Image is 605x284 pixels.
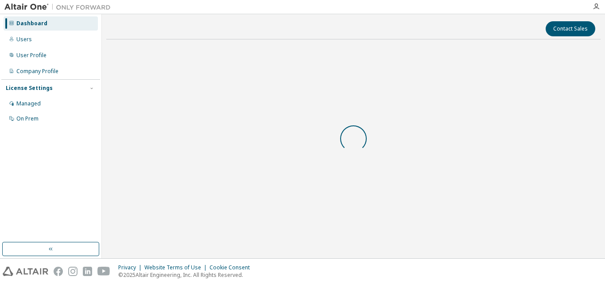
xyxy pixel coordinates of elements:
[16,115,39,122] div: On Prem
[16,68,58,75] div: Company Profile
[118,271,255,279] p: © 2025 Altair Engineering, Inc. All Rights Reserved.
[16,52,47,59] div: User Profile
[546,21,595,36] button: Contact Sales
[3,267,48,276] img: altair_logo.svg
[16,20,47,27] div: Dashboard
[54,267,63,276] img: facebook.svg
[68,267,78,276] img: instagram.svg
[16,36,32,43] div: Users
[144,264,209,271] div: Website Terms of Use
[16,100,41,107] div: Managed
[118,264,144,271] div: Privacy
[83,267,92,276] img: linkedin.svg
[6,85,53,92] div: License Settings
[97,267,110,276] img: youtube.svg
[4,3,115,12] img: Altair One
[209,264,255,271] div: Cookie Consent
